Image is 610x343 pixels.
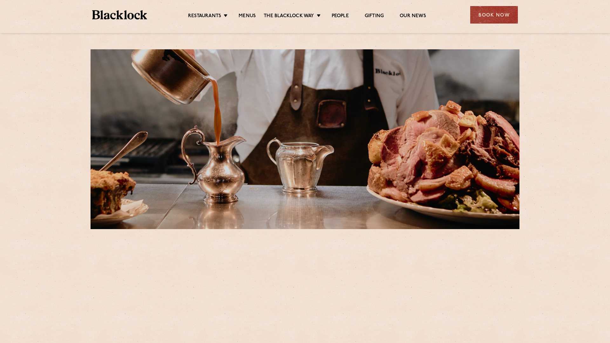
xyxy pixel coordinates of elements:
a: Our News [400,13,426,20]
a: Restaurants [188,13,221,20]
a: People [332,13,349,20]
img: BL_Textured_Logo-footer-cropped.svg [92,10,147,19]
a: Menus [239,13,256,20]
a: Gifting [365,13,384,20]
a: The Blacklock Way [264,13,314,20]
div: Book Now [470,6,518,24]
